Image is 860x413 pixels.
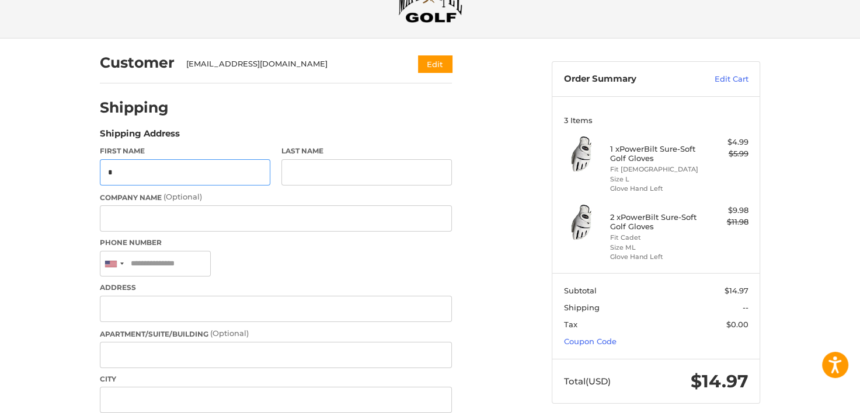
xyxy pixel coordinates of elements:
[564,303,600,312] span: Shipping
[564,73,690,85] h3: Order Summary
[702,148,748,160] div: $5.99
[610,243,699,253] li: Size ML
[702,136,748,148] div: $4.99
[564,376,611,387] span: Total (USD)
[702,205,748,216] div: $9.98
[725,286,748,295] span: $14.97
[564,337,617,346] a: Coupon Code
[610,252,699,262] li: Glove Hand Left
[564,116,748,125] h3: 3 Items
[610,233,699,243] li: Fit Cadet
[100,328,452,339] label: Apartment/Suite/Building
[418,55,452,72] button: Edit
[100,146,270,156] label: First Name
[564,286,597,295] span: Subtotal
[100,282,452,293] label: Address
[100,99,169,117] h2: Shipping
[100,127,180,146] legend: Shipping Address
[610,212,699,232] h4: 2 x PowerBilt Sure-Soft Golf Gloves
[564,320,577,329] span: Tax
[690,73,748,85] a: Edit Cart
[610,174,699,184] li: Size L
[610,164,699,174] li: Fit [DEMOGRAPHIC_DATA]
[100,237,452,248] label: Phone Number
[743,303,748,312] span: --
[702,216,748,228] div: $11.98
[610,184,699,194] li: Glove Hand Left
[186,58,396,70] div: [EMAIL_ADDRESS][DOMAIN_NAME]
[726,320,748,329] span: $0.00
[163,192,202,201] small: (Optional)
[100,374,452,384] label: City
[100,54,175,72] h2: Customer
[100,251,127,276] div: United States: +1
[210,328,249,338] small: (Optional)
[281,146,452,156] label: Last Name
[691,370,748,392] span: $14.97
[100,191,452,203] label: Company Name
[610,144,699,163] h4: 1 x PowerBilt Sure-Soft Golf Gloves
